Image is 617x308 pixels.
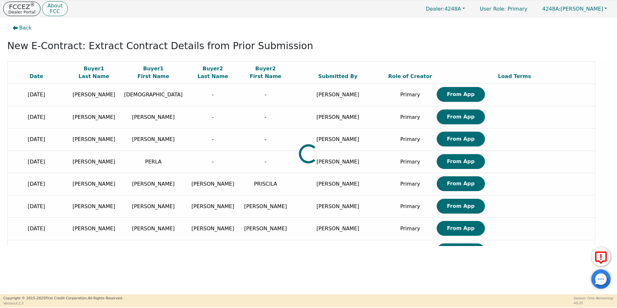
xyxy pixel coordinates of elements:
span: All Rights Reserved. [88,296,123,300]
a: User Role: Primary [473,3,534,15]
sup: ® [30,2,35,8]
p: Version 3.2.3 [3,301,123,306]
p: About [47,3,62,8]
span: User Role : [480,6,506,12]
p: FCC [47,9,62,14]
button: Back [7,21,37,35]
h2: New E-Contract: Extract Contract Details from Prior Submission [7,40,610,52]
button: Report Error to FCC [591,247,611,266]
span: 4248A: [542,6,560,12]
button: 4248A:[PERSON_NAME] [535,4,614,14]
span: Dealer: [426,6,444,12]
button: FCCEZ®Dealer Portal [3,2,40,16]
span: 4248A [426,6,461,12]
p: 45:25 [574,301,614,305]
p: Primary [473,3,534,15]
p: FCCEZ [8,4,35,10]
button: Dealer:4248A [419,4,472,14]
button: AboutFCC [42,1,67,16]
p: Session Time Remaining: [574,296,614,301]
span: [PERSON_NAME] [542,6,603,12]
p: Copyright © 2015- 2025 First Credit Corporation. [3,296,123,301]
p: Dealer Portal [8,10,35,14]
span: Back [19,24,32,32]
